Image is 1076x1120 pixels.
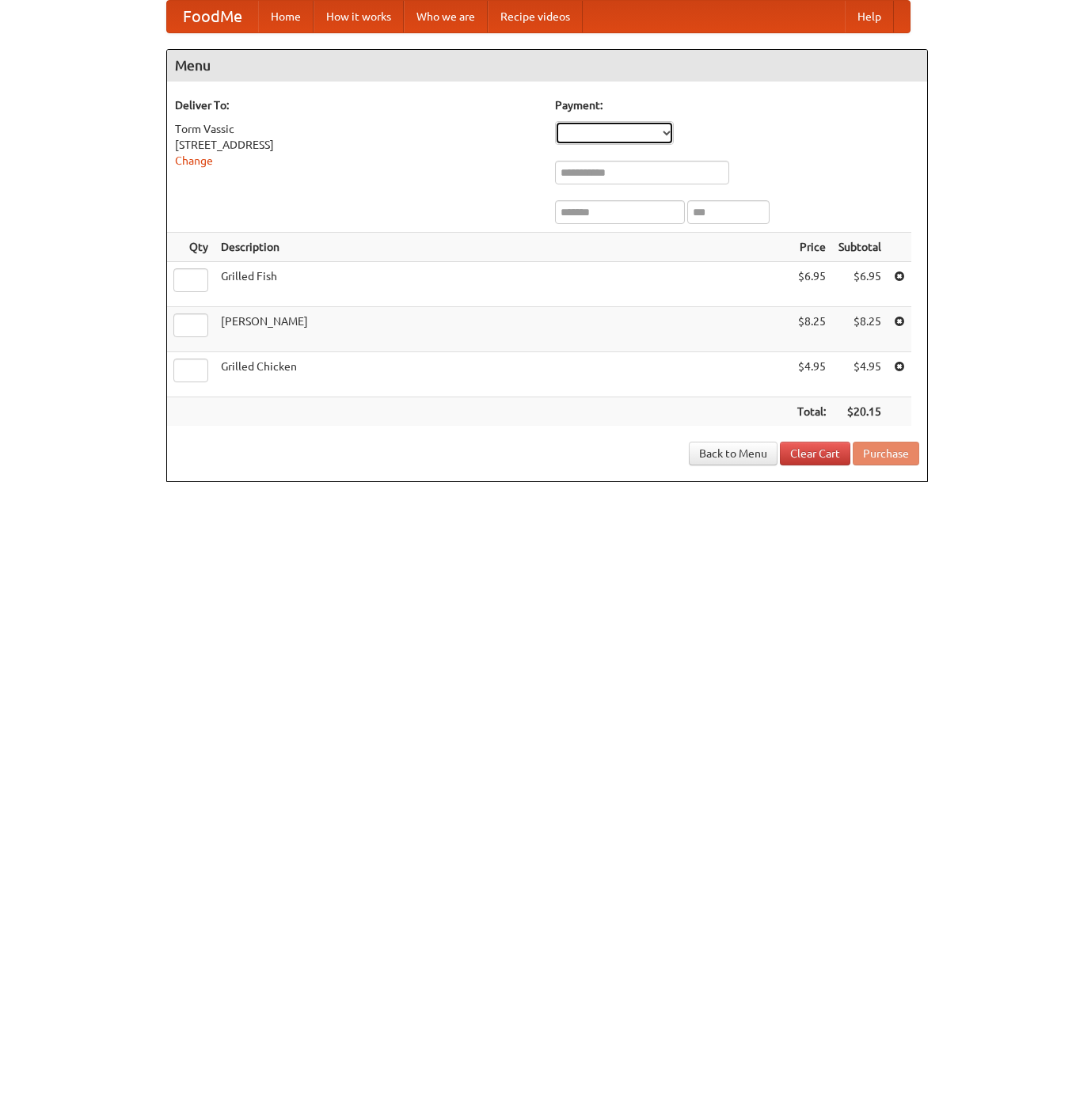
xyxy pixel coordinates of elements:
a: How it works [314,1,404,32]
th: Qty [167,233,215,262]
a: Who we are [404,1,488,32]
td: $6.95 [791,262,832,307]
a: Back to Menu [689,442,778,465]
h5: Deliver To: [175,97,539,113]
td: $8.25 [791,307,832,352]
td: $8.25 [832,307,888,352]
td: Grilled Fish [215,262,791,307]
button: Purchase [853,442,919,465]
h5: Payment: [555,97,919,113]
div: Torm Vassic [175,121,539,137]
a: Help [845,1,894,32]
a: Home [258,1,314,32]
td: $6.95 [832,262,888,307]
a: FoodMe [167,1,258,32]
td: [PERSON_NAME] [215,307,791,352]
th: Total: [791,397,832,427]
td: $4.95 [832,352,888,397]
th: Description [215,233,791,262]
td: $4.95 [791,352,832,397]
a: Clear Cart [780,442,850,465]
a: Recipe videos [488,1,583,32]
th: $20.15 [832,397,888,427]
a: Change [175,154,213,167]
div: [STREET_ADDRESS] [175,137,539,153]
th: Subtotal [832,233,888,262]
h4: Menu [167,50,927,82]
th: Price [791,233,832,262]
td: Grilled Chicken [215,352,791,397]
